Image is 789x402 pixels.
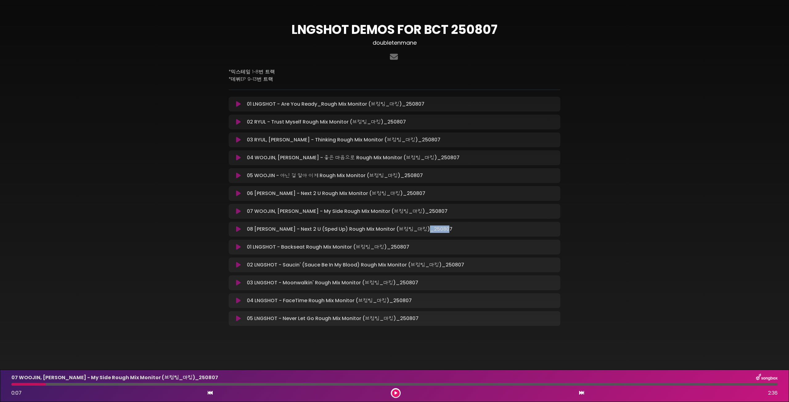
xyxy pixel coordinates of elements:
[247,190,425,197] p: 06 [PERSON_NAME] - Next 2 U Rough Mix Monitor (브컴팀_마킹)_250807
[247,100,424,108] p: 01 LNGSHOT - Are You Ready_Rough Mix Monitor (브컴팀_마킹)_250807
[247,279,418,286] p: 03 LNGSHOT - Moonwalkin' Rough Mix Monitor (브컴팀_마킹)_250807
[247,261,464,269] p: 02 LNGSHOT - Saucin' (Sauce Be In My Blood) Rough Mix Monitor (브컴팀_마킹)_250807
[247,136,440,144] p: 03 RYUL, [PERSON_NAME] - Thinking Rough Mix Monitor (브컴팀_마킹)_250807
[229,22,560,37] h1: LNGSHOT DEMOS FOR BCT 250807
[229,39,560,46] h3: doubletenmane
[247,118,406,126] p: 02 RYUL - Trust Myself Rough Mix Monitor (브컴팀_마킹)_250807
[247,315,419,322] p: 05 LNGSHOT - Never Let Go Rough Mix Monitor (브컴팀_마킹)_250807
[229,75,560,83] p: *데뷔EP 9~13번 트랙
[247,225,452,233] p: 08 [PERSON_NAME] - Next 2 U (Sped Up) Rough Mix Monitor (브컴팀_마킹)_250807
[229,68,560,75] p: *믹스테잎 1~8번 트랙
[247,208,448,215] p: 07 WOOJIN, [PERSON_NAME] - My Side Rough Mix Monitor (브컴팀_마킹)_250807
[247,154,460,161] p: 04 WOOJIN, [PERSON_NAME] - 좋은 마음으로 Rough Mix Monitor (브컴팀_마킹)_250807
[247,297,412,304] p: 04 LNGSHOT - FaceTime Rough Mix Monitor (브컴팀_마킹)_250807
[247,172,423,179] p: 05 WOOJIN - 아닌 걸 알아 이제 Rough Mix Monitor (브컴팀_마킹)_250807
[247,243,409,251] p: 01 LNGSHOT - Backseat Rough Mix Monitor (브컴팀_마킹)_250807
